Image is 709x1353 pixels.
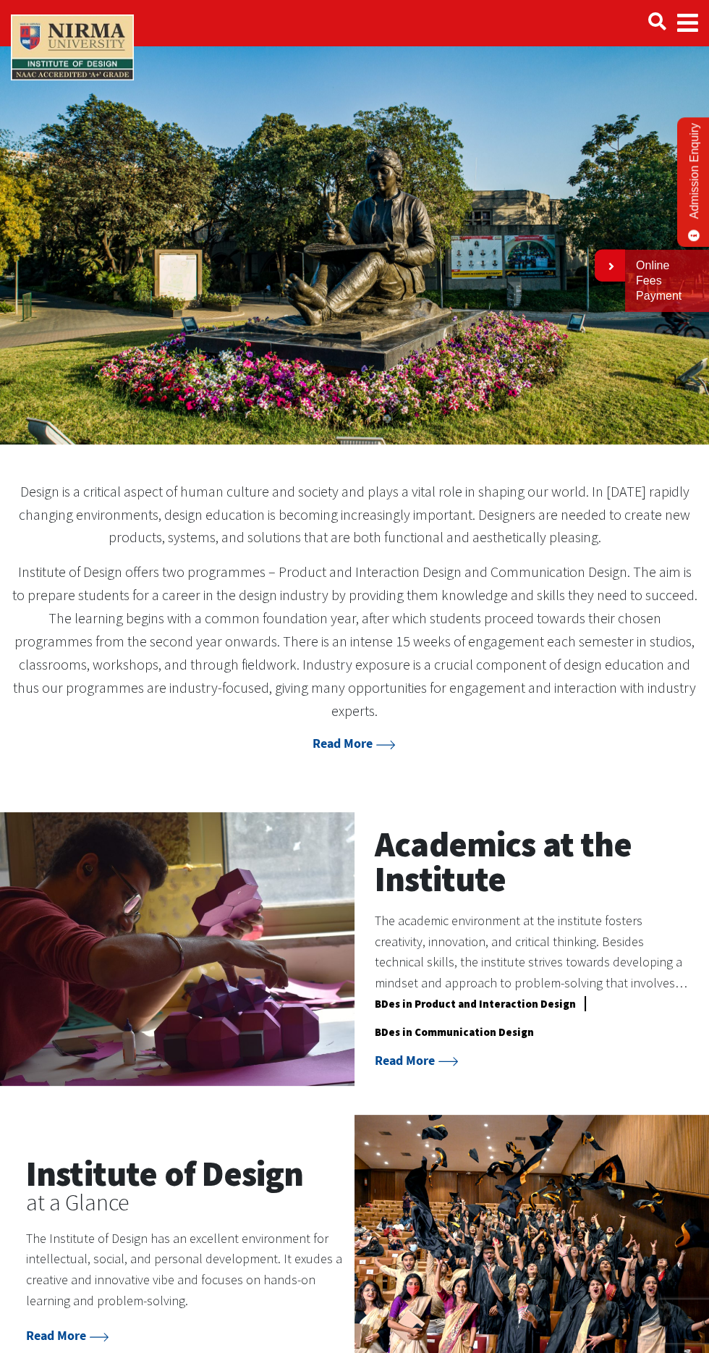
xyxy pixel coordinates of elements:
h2: Institute of Design [26,1156,344,1191]
a: Online Fees Payment [636,258,698,303]
a: Read More [375,1052,458,1069]
p: Design is a critical aspect of human culture and society and plays a vital role in shaping our wo... [11,480,698,549]
a: Read More [313,735,396,751]
h2: Academics at the Institute [375,827,687,896]
p: Institute of Design offers two programmes – Product and Interaction Design and Communication Desi... [11,560,698,722]
p: The academic environment at the institute fosters creativity, innovation, and critical thinking. ... [375,911,687,994]
a: BDes in Communication Design [375,1025,534,1045]
a: BDes in Product and Interaction Design [375,997,576,1016]
h3: at a Glance [26,1191,344,1214]
p: The Institute of Design has an excellent environment for intellectual, social, and personal devel... [26,1228,344,1312]
img: main_logo [11,14,134,80]
a: Read More [26,1327,109,1344]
